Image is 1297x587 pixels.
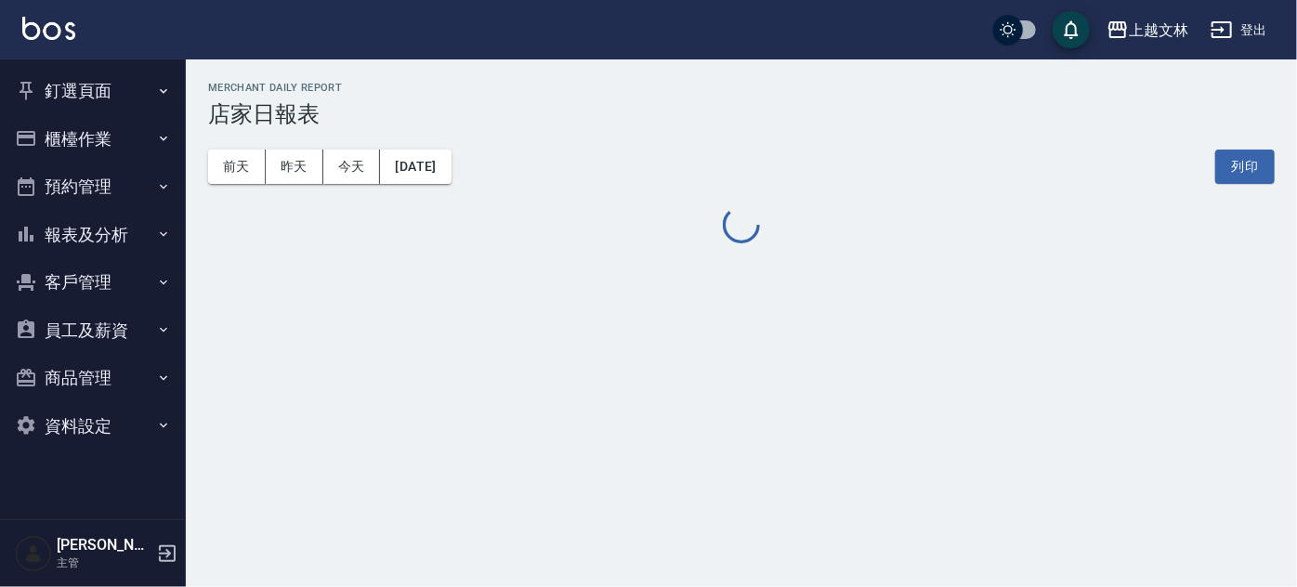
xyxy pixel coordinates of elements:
[1129,19,1188,42] div: 上越文林
[7,163,178,211] button: 預約管理
[7,402,178,450] button: 資料設定
[7,354,178,402] button: 商品管理
[7,211,178,259] button: 報表及分析
[208,150,266,184] button: 前天
[7,258,178,307] button: 客戶管理
[208,101,1275,127] h3: 店家日報表
[7,115,178,163] button: 櫃檯作業
[208,82,1275,94] h2: Merchant Daily Report
[1099,11,1196,49] button: 上越文林
[1215,150,1275,184] button: 列印
[57,554,151,571] p: 主管
[57,536,151,554] h5: [PERSON_NAME]
[7,67,178,115] button: 釘選頁面
[323,150,381,184] button: 今天
[1203,13,1275,47] button: 登出
[380,150,451,184] button: [DATE]
[1053,11,1090,48] button: save
[266,150,323,184] button: 昨天
[7,307,178,355] button: 員工及薪資
[22,17,75,40] img: Logo
[15,535,52,572] img: Person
